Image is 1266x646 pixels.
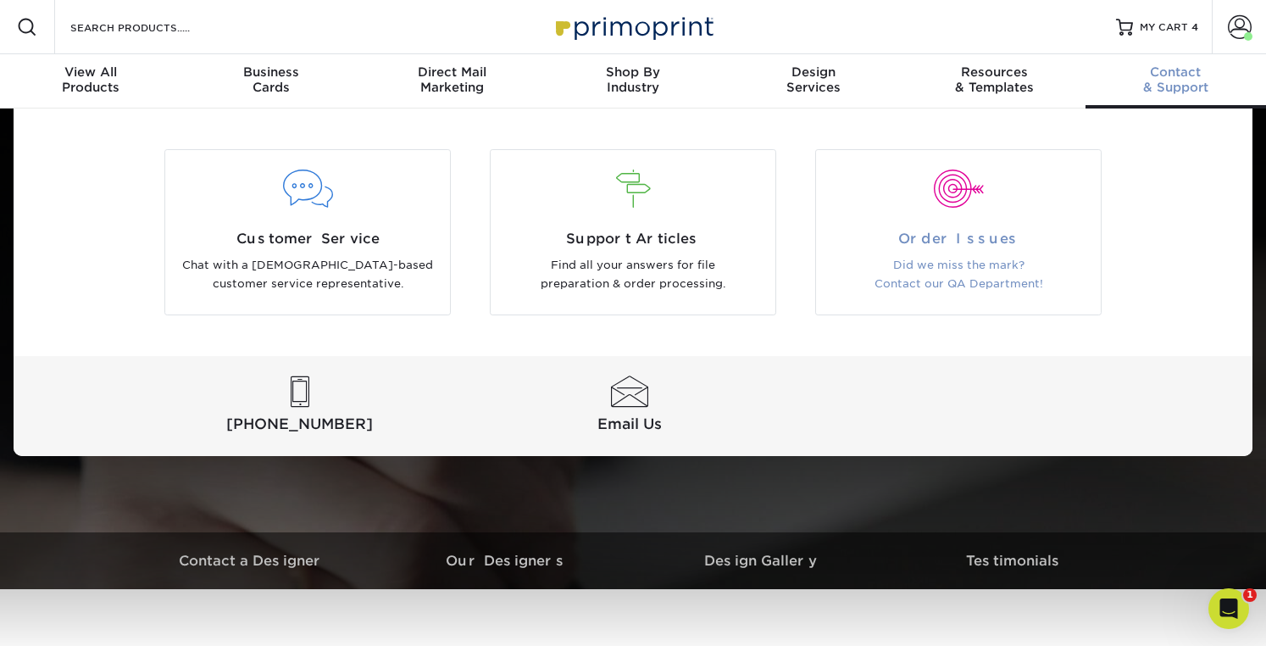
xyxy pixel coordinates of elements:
[362,64,542,80] span: Direct Mail
[904,64,1085,80] span: Resources
[724,64,904,80] span: Design
[1243,588,1257,602] span: 1
[178,229,437,249] span: Customer Service
[724,64,904,95] div: Services
[904,54,1085,109] a: Resources& Templates
[468,414,791,435] span: Email Us
[180,64,361,95] div: Cards
[1086,64,1266,80] span: Contact
[1208,588,1249,629] iframe: Intercom live chat
[158,149,458,315] a: Customer Service Chat with a [DEMOGRAPHIC_DATA]-based customer service representative.
[829,229,1088,249] span: Order Issues
[904,64,1085,95] div: & Templates
[1086,54,1266,109] a: Contact& Support
[483,149,783,315] a: Support Articles Find all your answers for file preparation & order processing.
[548,8,718,45] img: Primoprint
[138,376,461,436] a: [PHONE_NUMBER]
[1191,21,1198,33] span: 4
[180,64,361,80] span: Business
[503,229,763,249] span: Support Articles
[542,64,723,80] span: Shop By
[808,149,1108,315] a: Order Issues Did we miss the mark? Contact our QA Department!
[829,256,1088,294] p: Did we miss the mark? Contact our QA Department!
[542,64,723,95] div: Industry
[138,414,461,435] span: [PHONE_NUMBER]
[178,256,437,294] p: Chat with a [DEMOGRAPHIC_DATA]-based customer service representative.
[468,376,791,436] a: Email Us
[180,54,361,109] a: BusinessCards
[542,54,723,109] a: Shop ByIndustry
[1140,20,1188,35] span: MY CART
[362,64,542,95] div: Marketing
[724,54,904,109] a: DesignServices
[503,256,763,294] p: Find all your answers for file preparation & order processing.
[69,17,234,37] input: SEARCH PRODUCTS.....
[362,54,542,109] a: Direct MailMarketing
[1086,64,1266,95] div: & Support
